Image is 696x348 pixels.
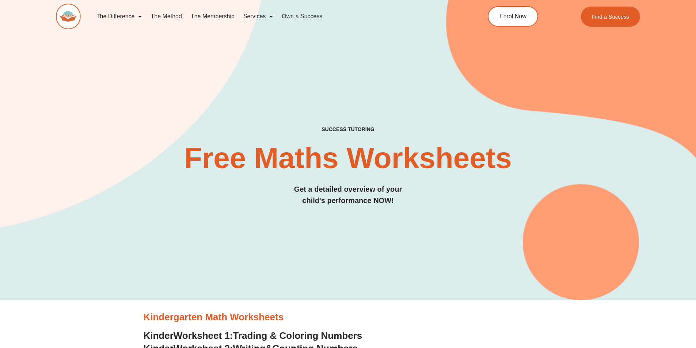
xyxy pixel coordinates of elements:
[56,184,640,206] h3: Get a detailed overview of your child's performance NOW!
[488,6,538,27] a: Enrol Now
[186,8,239,25] a: The Membership
[56,126,640,133] h4: SUCCESS TUTORING​
[56,144,640,173] h2: Free Maths Worksheets​
[144,311,553,324] h3: Kindergarten Math Worksheets
[92,8,147,25] a: The Difference
[499,14,526,19] span: Enrol Now
[92,8,455,25] nav: Menu
[277,8,327,25] a: Own a Success
[581,7,640,27] a: Find a Success
[239,8,277,25] a: Services
[592,14,630,19] span: Find a Success
[144,330,362,341] a: KinderWorksheet 1:Trading & Coloring Numbers
[233,330,362,341] span: Trading & Coloring Numbers
[146,8,186,25] a: The Method
[174,330,233,341] span: Worksheet 1:
[144,330,174,341] span: Kinder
